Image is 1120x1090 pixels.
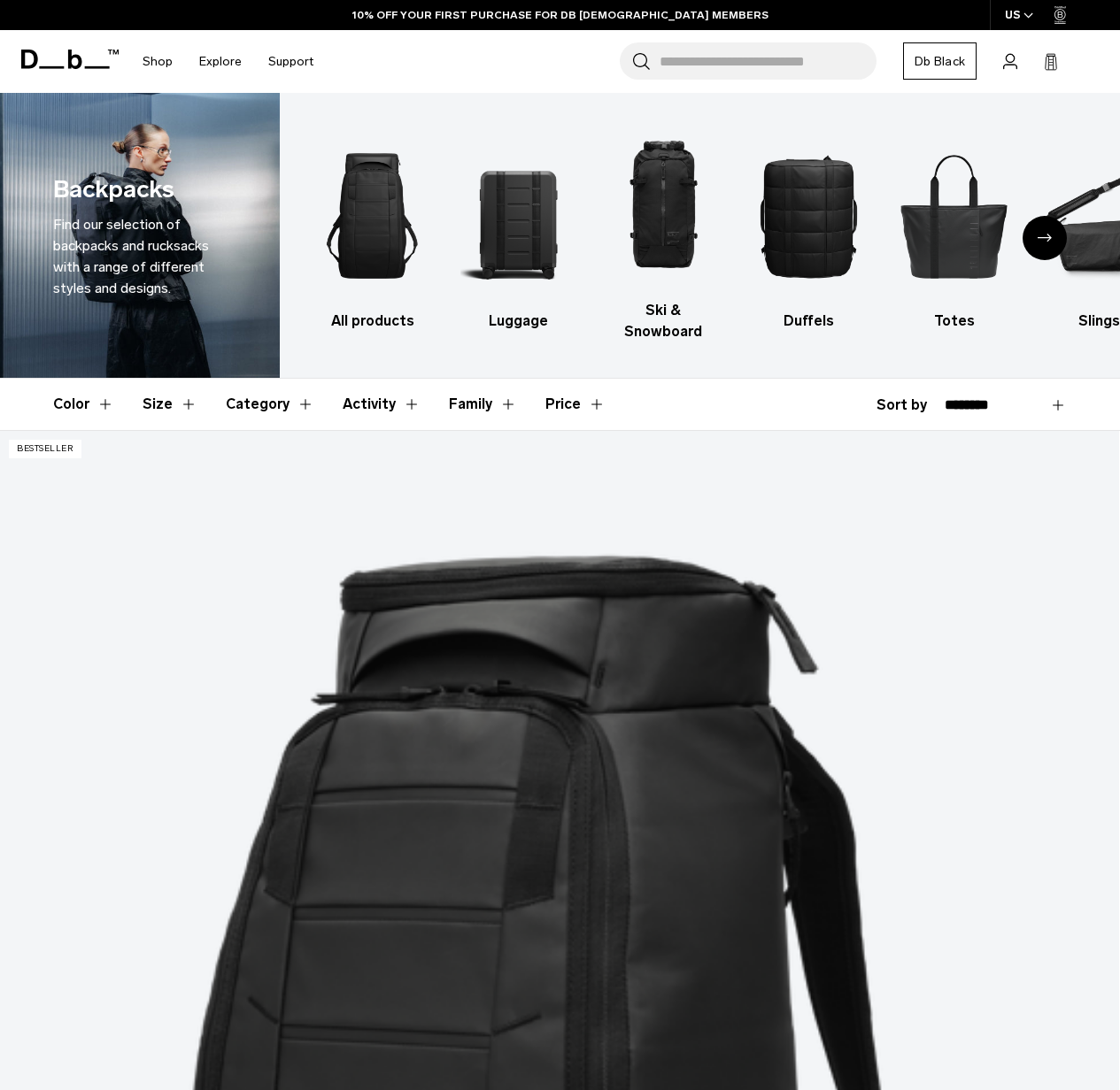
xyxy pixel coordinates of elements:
img: Db [460,130,575,302]
li: 5 / 10 [897,130,1011,332]
div: Next slide [1023,216,1067,260]
img: Db [315,130,429,302]
span: Find our selection of backpacks and rucksacks with a range of different styles and designs. [53,216,209,296]
a: Db All products [315,130,429,332]
h1: Backpacks [53,172,174,208]
button: Toggle Filter [53,379,114,430]
a: Db Ski & Snowboard [606,119,721,342]
button: Toggle Filter [226,379,314,430]
button: Toggle Filter [143,379,197,430]
a: Db Duffels [752,130,866,332]
li: 1 / 10 [315,130,429,332]
li: 3 / 10 [606,119,721,342]
button: Toggle Price [545,379,606,430]
button: Toggle Filter [449,379,517,430]
a: Shop [143,30,173,93]
a: Support [268,30,313,93]
img: Db [897,130,1011,302]
h3: Ski & Snowboard [606,300,721,342]
a: Db Luggage [460,130,575,332]
h3: Totes [897,311,1011,332]
nav: Main Navigation [129,30,327,93]
p: Bestseller [9,440,81,458]
a: Db Totes [897,130,1011,332]
a: 10% OFF YOUR FIRST PURCHASE FOR DB [DEMOGRAPHIC_DATA] MEMBERS [352,7,769,23]
h3: All products [315,311,429,332]
button: Toggle Filter [343,379,421,430]
img: Db [606,119,721,291]
a: Explore [199,30,242,93]
h3: Luggage [460,311,575,332]
li: 2 / 10 [460,130,575,332]
a: Db Black [903,42,977,80]
h3: Duffels [752,311,866,332]
li: 4 / 10 [752,130,866,332]
img: Db [752,130,866,302]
